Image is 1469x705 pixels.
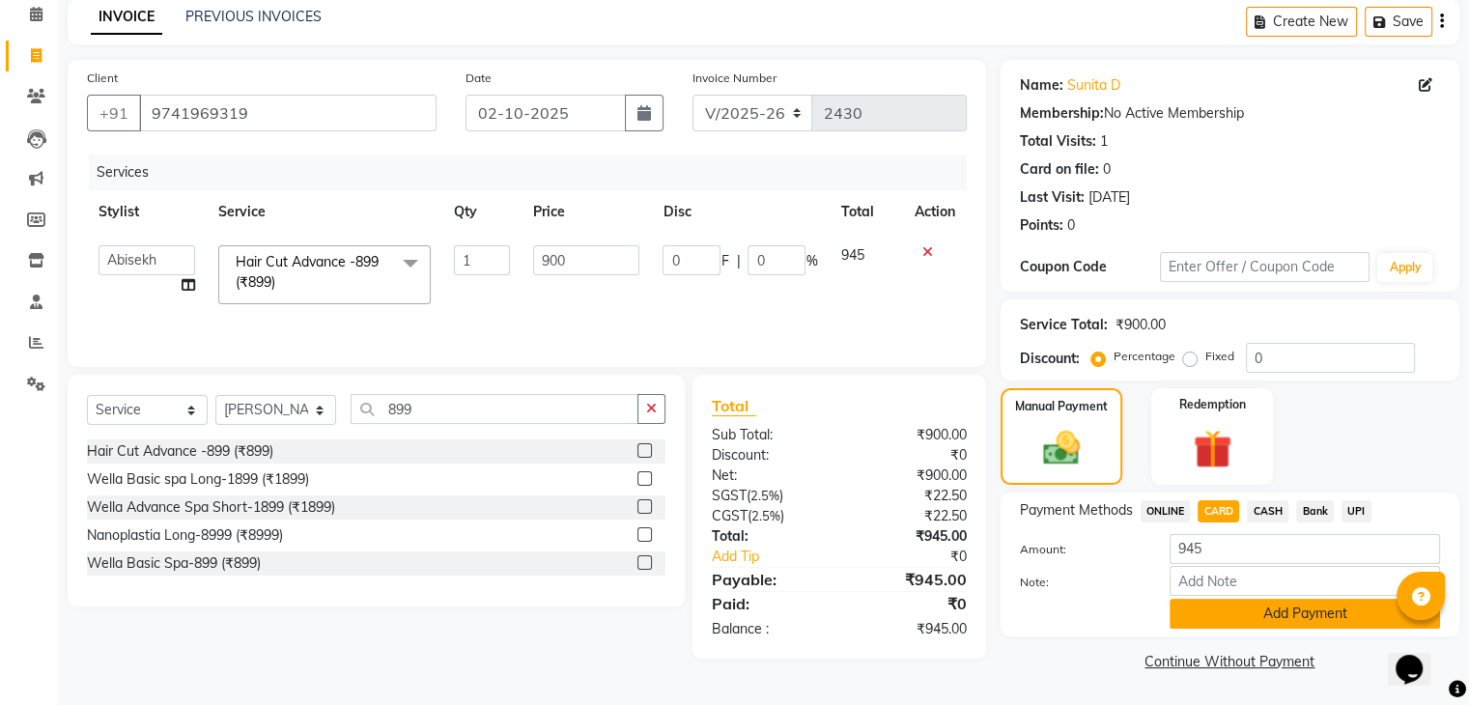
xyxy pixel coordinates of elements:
div: ₹0 [839,445,981,465]
div: Sub Total: [697,425,839,445]
div: ₹900.00 [839,425,981,445]
div: Nanoplastia Long-8999 (₹8999) [87,525,283,546]
a: x [275,273,284,291]
div: ( ) [697,506,839,526]
div: Wella Basic spa Long-1899 (₹1899) [87,469,309,490]
div: ₹945.00 [839,619,981,639]
div: Name: [1020,75,1063,96]
input: Search by Name/Mobile/Email/Code [139,95,437,131]
div: ₹0 [862,547,980,567]
div: Wella Advance Spa Short-1899 (₹1899) [87,497,335,518]
button: Save [1365,7,1432,37]
div: 1 [1100,131,1108,152]
span: CASH [1247,500,1288,522]
div: Last Visit: [1020,187,1085,208]
div: Paid: [697,592,839,615]
div: 0 [1067,215,1075,236]
label: Manual Payment [1015,398,1108,415]
span: UPI [1342,500,1371,522]
span: ONLINE [1141,500,1191,522]
button: +91 [87,95,141,131]
div: Net: [697,465,839,486]
div: Service Total: [1020,315,1108,335]
th: Price [522,190,651,234]
span: Payment Methods [1020,500,1133,521]
button: Add Payment [1170,599,1440,629]
a: PREVIOUS INVOICES [185,8,322,25]
label: Note: [1005,574,1155,591]
th: Action [903,190,967,234]
input: Add Note [1170,566,1440,596]
div: Points: [1020,215,1063,236]
iframe: chat widget [1388,628,1450,686]
label: Percentage [1114,348,1175,365]
div: Total: [697,526,839,547]
div: Card on file: [1020,159,1099,180]
div: ( ) [697,486,839,506]
input: Amount [1170,534,1440,564]
div: ₹900.00 [1116,315,1166,335]
span: Bank [1296,500,1334,522]
div: ₹945.00 [839,526,981,547]
div: Coupon Code [1020,257,1160,277]
button: Apply [1377,253,1432,282]
label: Fixed [1205,348,1234,365]
div: Payable: [697,568,839,591]
div: ₹0 [839,592,981,615]
div: [DATE] [1088,187,1130,208]
span: % [805,251,817,271]
span: CARD [1198,500,1239,522]
a: Sunita D [1067,75,1120,96]
a: Add Tip [697,547,862,567]
div: ₹945.00 [839,568,981,591]
button: Create New [1246,7,1357,37]
span: 2.5% [750,488,779,503]
span: | [736,251,740,271]
span: 2.5% [751,508,780,523]
th: Qty [442,190,522,234]
div: Balance : [697,619,839,639]
label: Client [87,70,118,87]
span: CGST [712,507,748,524]
div: Membership: [1020,103,1104,124]
th: Disc [651,190,829,234]
label: Date [466,70,492,87]
span: F [720,251,728,271]
span: SGST [712,487,747,504]
div: ₹22.50 [839,486,981,506]
input: Search or Scan [351,394,638,424]
div: Discount: [1020,349,1080,369]
input: Enter Offer / Coupon Code [1160,252,1370,282]
a: Continue Without Payment [1004,652,1455,672]
div: Discount: [697,445,839,465]
th: Stylist [87,190,207,234]
label: Amount: [1005,541,1155,558]
img: _gift.svg [1181,425,1244,473]
label: Invoice Number [692,70,777,87]
div: No Active Membership [1020,103,1440,124]
div: Wella Basic Spa-899 (₹899) [87,553,261,574]
div: 0 [1103,159,1111,180]
th: Service [207,190,442,234]
div: ₹22.50 [839,506,981,526]
span: Total [712,396,756,416]
div: Hair Cut Advance -899 (₹899) [87,441,273,462]
div: Total Visits: [1020,131,1096,152]
span: 945 [840,246,863,264]
div: Services [89,155,981,190]
img: _cash.svg [1031,427,1091,469]
label: Redemption [1179,396,1246,413]
th: Total [829,190,902,234]
div: ₹900.00 [839,465,981,486]
span: Hair Cut Advance -899 (₹899) [236,253,379,291]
